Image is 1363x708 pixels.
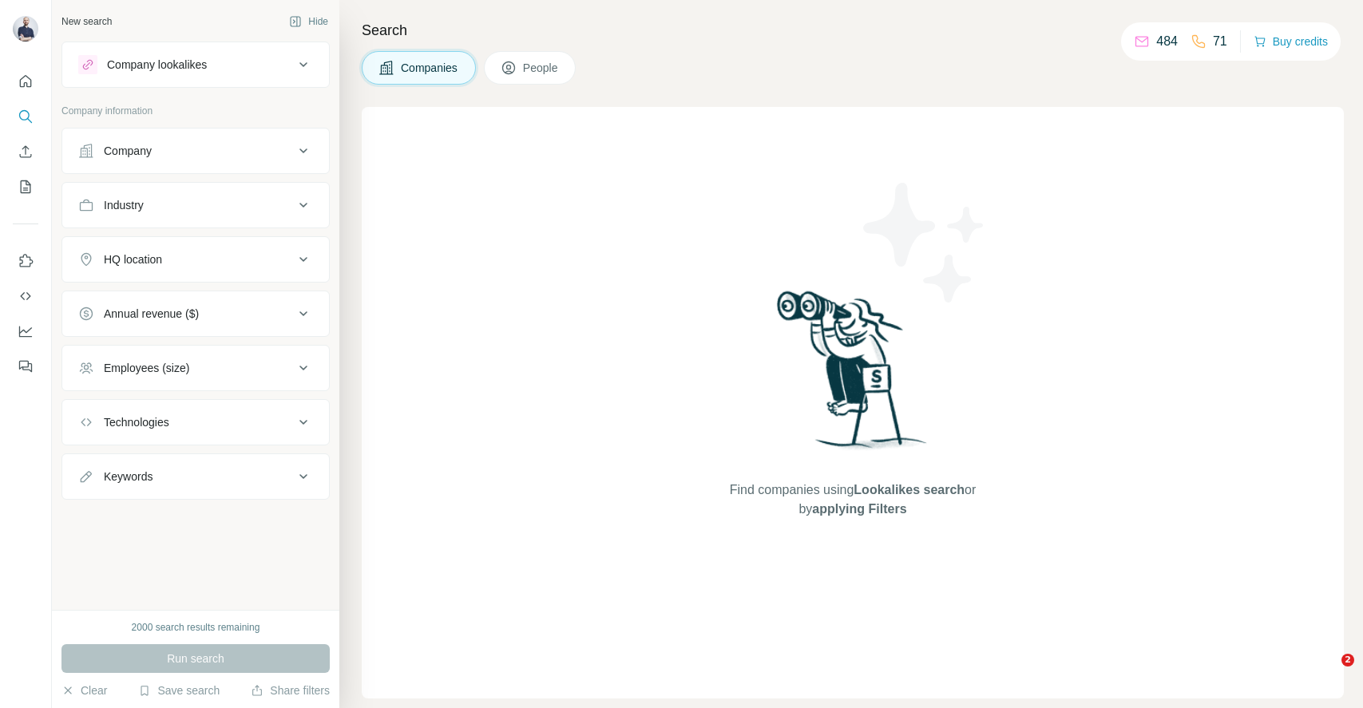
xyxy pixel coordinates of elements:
[13,172,38,201] button: My lists
[104,306,199,322] div: Annual revenue ($)
[13,137,38,166] button: Enrich CSV
[1156,32,1178,51] p: 484
[1309,654,1347,692] iframe: Intercom live chat
[104,414,169,430] div: Technologies
[13,16,38,42] img: Avatar
[13,102,38,131] button: Search
[278,10,339,34] button: Hide
[132,620,260,635] div: 2000 search results remaining
[13,317,38,346] button: Dashboard
[104,197,144,213] div: Industry
[104,143,152,159] div: Company
[1254,30,1328,53] button: Buy credits
[13,352,38,381] button: Feedback
[62,349,329,387] button: Employees (size)
[62,295,329,333] button: Annual revenue ($)
[104,360,189,376] div: Employees (size)
[13,67,38,96] button: Quick start
[104,469,153,485] div: Keywords
[854,483,965,496] span: Lookalikes search
[1213,32,1227,51] p: 71
[1341,654,1354,666] span: 2
[770,287,936,465] img: Surfe Illustration - Woman searching with binoculars
[251,682,330,698] button: Share filters
[62,457,329,496] button: Keywords
[62,186,329,224] button: Industry
[362,19,1344,42] h4: Search
[61,682,107,698] button: Clear
[523,60,560,76] span: People
[812,502,906,516] span: applying Filters
[13,247,38,275] button: Use Surfe on LinkedIn
[401,60,459,76] span: Companies
[107,57,207,73] div: Company lookalikes
[138,682,220,698] button: Save search
[13,282,38,310] button: Use Surfe API
[104,251,162,267] div: HQ location
[62,132,329,170] button: Company
[62,45,329,84] button: Company lookalikes
[62,403,329,441] button: Technologies
[725,481,981,519] span: Find companies using or by
[62,240,329,279] button: HQ location
[61,14,112,29] div: New search
[61,104,330,118] p: Company information
[853,171,996,314] img: Surfe Illustration - Stars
